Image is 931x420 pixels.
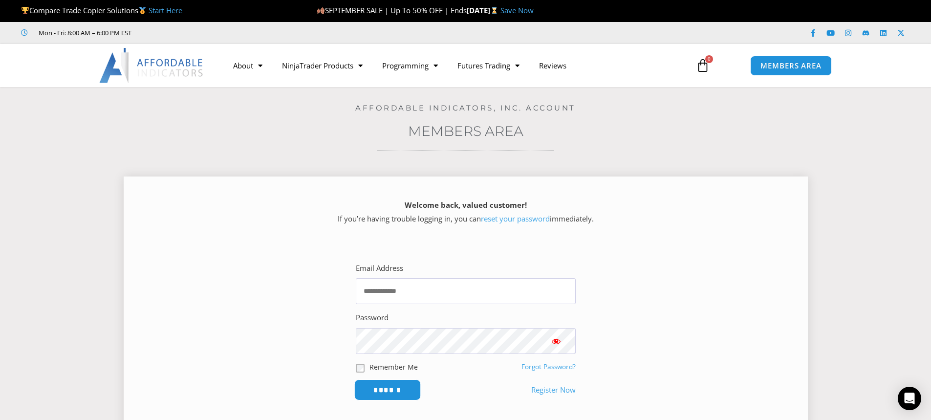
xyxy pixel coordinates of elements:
[467,5,500,15] strong: [DATE]
[760,62,822,69] span: MEMBERS AREA
[529,54,576,77] a: Reviews
[537,328,576,354] button: Show password
[500,5,534,15] a: Save Now
[99,48,204,83] img: LogoAI | Affordable Indicators – NinjaTrader
[898,387,921,410] div: Open Intercom Messenger
[705,55,713,63] span: 0
[272,54,372,77] a: NinjaTrader Products
[141,199,791,226] p: If you’re having trouble logging in, you can immediately.
[139,7,146,14] img: 🥇
[491,7,498,14] img: ⌛
[372,54,448,77] a: Programming
[149,5,182,15] a: Start Here
[521,362,576,371] a: Forgot Password?
[405,200,527,210] strong: Welcome back, valued customer!
[36,27,131,39] span: Mon - Fri: 8:00 AM – 6:00 PM EST
[408,123,523,139] a: Members Area
[355,103,576,112] a: Affordable Indicators, Inc. Account
[223,54,272,77] a: About
[750,56,832,76] a: MEMBERS AREA
[22,7,29,14] img: 🏆
[317,5,467,15] span: SEPTEMBER SALE | Up To 50% OFF | Ends
[21,5,182,15] span: Compare Trade Copier Solutions
[531,383,576,397] a: Register Now
[681,51,724,80] a: 0
[369,362,418,372] label: Remember Me
[356,311,389,325] label: Password
[317,7,325,14] img: 🍂
[223,54,685,77] nav: Menu
[145,28,292,38] iframe: Customer reviews powered by Trustpilot
[448,54,529,77] a: Futures Trading
[356,262,403,275] label: Email Address
[481,214,550,223] a: reset your password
